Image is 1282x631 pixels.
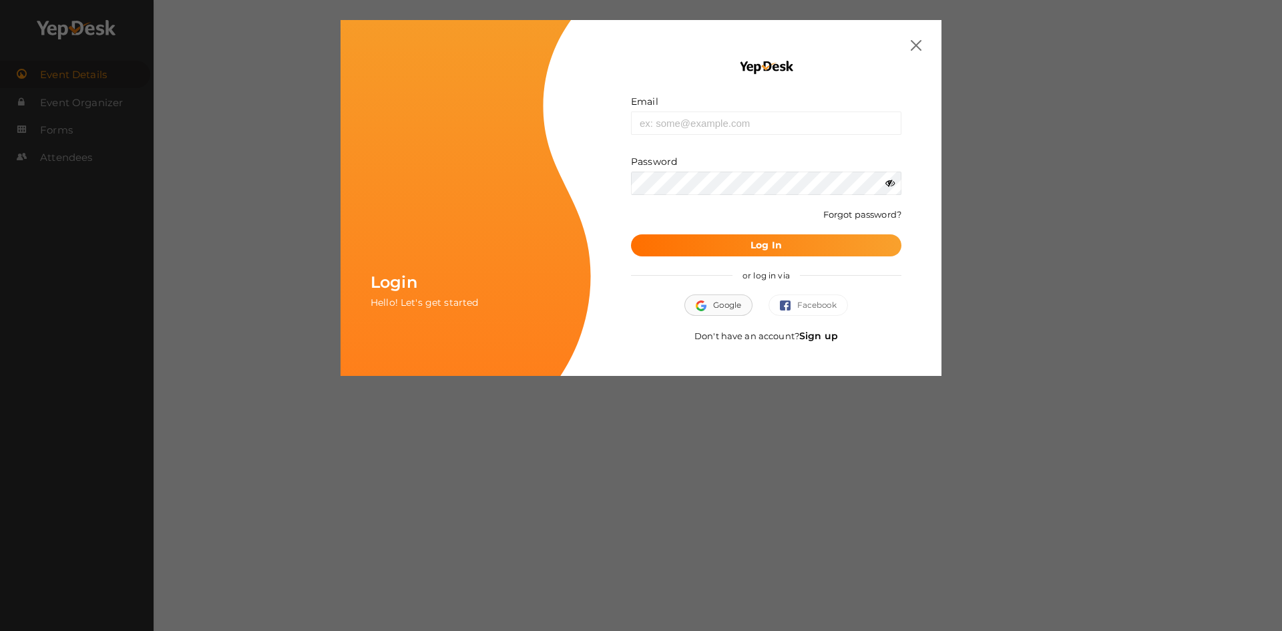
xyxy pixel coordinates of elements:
label: Password [631,155,677,168]
img: google.svg [696,300,713,311]
img: facebook.svg [780,300,797,311]
img: YEP_black_cropped.png [738,60,794,75]
span: Login [371,272,417,292]
img: close.svg [911,40,921,51]
a: Sign up [799,330,838,342]
button: Facebook [769,294,848,316]
span: or log in via [732,260,800,290]
button: Google [684,294,753,316]
label: Email [631,95,658,108]
button: Log In [631,234,901,256]
span: Don't have an account? [694,331,838,341]
a: Forgot password? [823,209,901,220]
span: Hello! Let's get started [371,296,478,308]
input: ex: some@example.com [631,112,901,135]
b: Log In [751,239,782,251]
